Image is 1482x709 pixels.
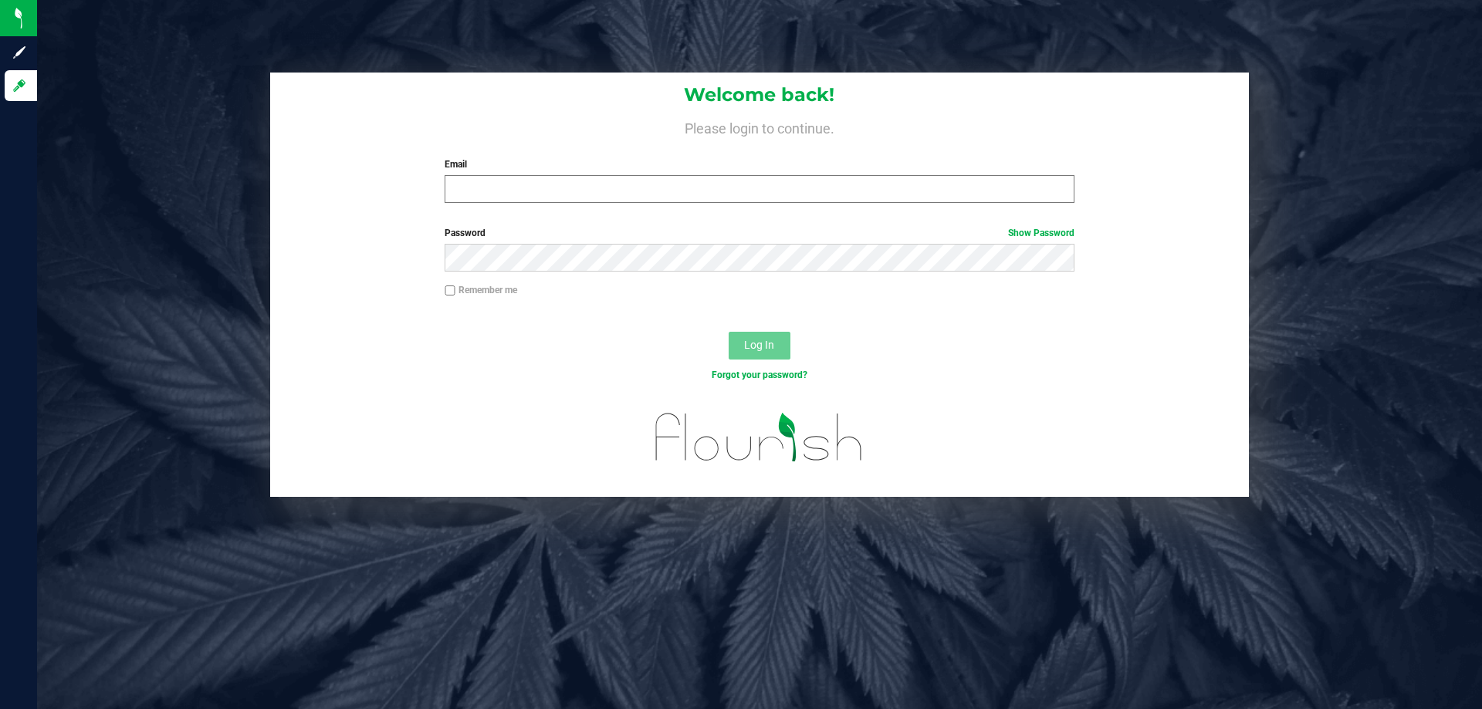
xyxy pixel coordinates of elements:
[729,332,790,360] button: Log In
[1008,228,1074,238] a: Show Password
[712,370,807,380] a: Forgot your password?
[12,78,27,93] inline-svg: Log in
[445,285,455,296] input: Remember me
[637,398,881,477] img: flourish_logo.svg
[270,117,1249,136] h4: Please login to continue.
[744,339,774,351] span: Log In
[445,157,1074,171] label: Email
[270,85,1249,105] h1: Welcome back!
[12,45,27,60] inline-svg: Sign up
[445,228,486,238] span: Password
[445,283,517,297] label: Remember me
